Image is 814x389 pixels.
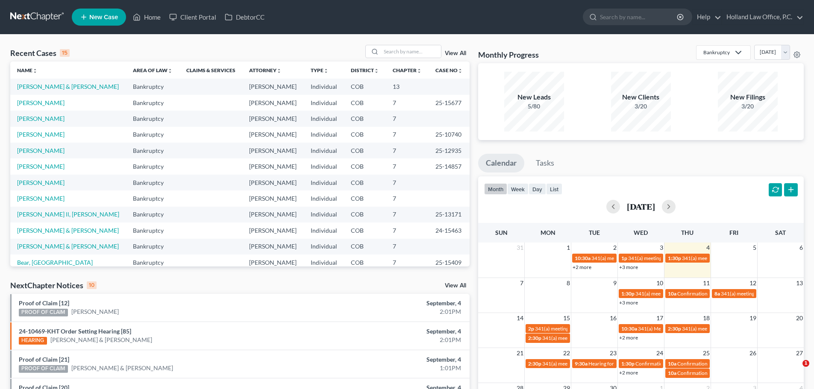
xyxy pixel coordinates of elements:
input: Search by name... [381,45,441,58]
button: list [546,183,562,195]
span: 4 [705,243,711,253]
td: COB [344,175,386,190]
td: Individual [304,143,344,158]
div: New Clients [611,92,671,102]
span: 8 [566,278,571,288]
a: [PERSON_NAME] [17,163,65,170]
div: 10 [87,281,97,289]
td: COB [344,207,386,222]
span: 9 [612,278,617,288]
td: COB [344,127,386,143]
button: day [529,183,546,195]
a: [PERSON_NAME] [17,195,65,202]
a: Client Portal [165,9,220,25]
td: 25-14857 [429,158,470,174]
button: week [507,183,529,195]
span: 24 [655,348,664,358]
span: 27 [795,348,804,358]
span: 6 [799,243,804,253]
span: 26 [749,348,757,358]
td: COB [344,222,386,238]
span: 25 [702,348,711,358]
span: 1:30p [668,255,681,261]
td: Individual [304,254,344,270]
td: COB [344,143,386,158]
span: Fri [729,229,738,236]
th: Claims & Services [179,61,242,79]
td: 25-10740 [429,127,470,143]
td: [PERSON_NAME] [242,95,303,111]
td: Individual [304,127,344,143]
span: 8a [714,290,720,297]
td: [PERSON_NAME] [242,190,303,206]
span: Sat [775,229,786,236]
a: DebtorCC [220,9,269,25]
span: Hearing for [PERSON_NAME] [588,360,655,367]
td: Bankruptcy [126,207,179,222]
td: 7 [386,158,429,174]
span: Thu [681,229,694,236]
button: month [484,183,507,195]
span: 2:30p [528,335,541,341]
span: Confirmation hearing for [PERSON_NAME] [677,290,774,297]
a: [PERSON_NAME] & [PERSON_NAME] [17,243,119,250]
span: 10a [668,370,676,376]
span: Sun [495,229,508,236]
div: 2:01PM [319,336,461,344]
div: 1:01PM [319,364,461,372]
td: COB [344,254,386,270]
i: unfold_more [276,68,282,73]
span: 17 [655,313,664,323]
span: 341(a) meeting for [PERSON_NAME] & [PERSON_NAME] [628,255,756,261]
a: [PERSON_NAME] [17,99,65,106]
a: 24-10469-KHT Order Setting Hearing [85] [19,328,131,335]
span: 22 [562,348,571,358]
a: [PERSON_NAME] [71,307,119,316]
span: 341(a) meeting for [PERSON_NAME] [721,290,803,297]
a: Area of Lawunfold_more [133,67,173,73]
span: 10a [668,360,676,367]
div: Recent Cases [10,48,70,58]
span: 21 [516,348,524,358]
span: 11 [702,278,711,288]
td: Individual [304,158,344,174]
a: Calendar [478,154,524,173]
a: Tasks [528,154,562,173]
span: 3 [659,243,664,253]
a: Bear, [GEOGRAPHIC_DATA] [17,259,93,266]
span: Mon [541,229,555,236]
div: 3/20 [718,102,778,111]
td: [PERSON_NAME] [242,79,303,94]
td: Individual [304,190,344,206]
a: Attorneyunfold_more [249,67,282,73]
span: Confirmation hearing for Broc Charleston second case & [PERSON_NAME] [635,360,802,367]
td: 24-15463 [429,222,470,238]
td: 7 [386,254,429,270]
span: 341(a) meeting for [PERSON_NAME] [682,325,764,332]
td: COB [344,79,386,94]
span: 10:30a [575,255,591,261]
a: Case Nounfold_more [435,67,463,73]
span: 19 [749,313,757,323]
input: Search by name... [600,9,678,25]
td: Bankruptcy [126,143,179,158]
span: 10:30a [621,325,637,332]
span: 2p [528,325,534,332]
td: 25-15677 [429,95,470,111]
span: 12 [749,278,757,288]
a: [PERSON_NAME] [17,115,65,122]
span: 1 [802,360,809,367]
div: PROOF OF CLAIM [19,309,68,316]
span: 10a [668,290,676,297]
div: New Leads [504,92,564,102]
div: 5/80 [504,102,564,111]
a: Help [693,9,721,25]
span: 341(a) meeting for [PERSON_NAME] [682,255,764,261]
td: COB [344,239,386,254]
a: View All [445,283,466,289]
div: 2:01PM [319,307,461,316]
i: unfold_more [458,68,463,73]
span: 7 [519,278,524,288]
td: COB [344,95,386,111]
td: Bankruptcy [126,190,179,206]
